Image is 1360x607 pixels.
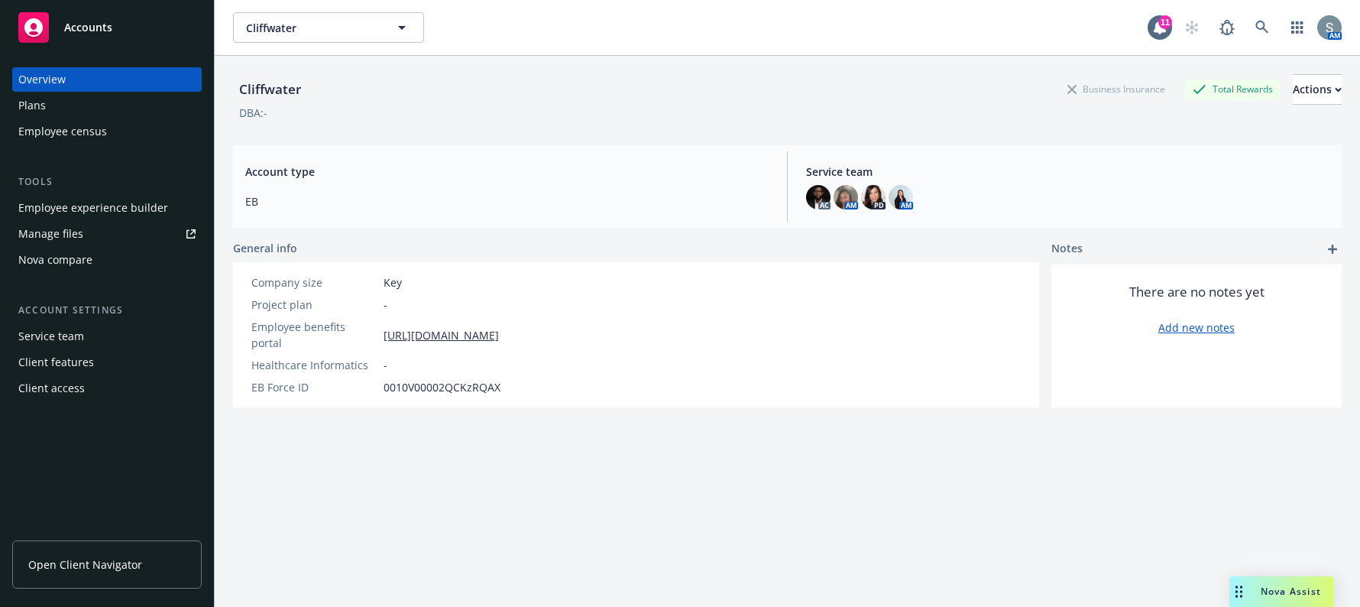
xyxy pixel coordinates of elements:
a: Employee experience builder [12,196,202,220]
div: Manage files [18,222,83,246]
span: EB [245,193,769,209]
span: Cliffwater [246,20,378,36]
div: Cliffwater [233,80,307,99]
span: Account type [245,164,769,180]
span: Notes [1051,240,1083,258]
button: Cliffwater [233,12,424,43]
a: Service team [12,324,202,349]
span: Accounts [64,21,112,34]
button: Nova Assist [1229,576,1333,607]
a: Report a Bug [1212,12,1242,43]
span: - [384,297,387,313]
div: Plans [18,93,46,118]
div: Client features [18,350,94,375]
div: Service team [18,324,84,349]
span: There are no notes yet [1129,283,1264,301]
a: Start snowing [1177,12,1207,43]
span: General info [233,240,297,256]
img: photo [834,185,858,209]
div: Tools [12,174,202,190]
div: Total Rewards [1185,80,1281,99]
a: Plans [12,93,202,118]
button: Actions [1293,74,1342,105]
a: add [1323,240,1342,258]
a: Search [1247,12,1277,43]
div: Account settings [12,303,202,318]
div: Client access [18,376,85,401]
a: Client features [12,350,202,375]
span: Key [384,274,402,291]
div: EB Force ID [251,379,377,395]
div: Drag to move [1229,576,1248,607]
a: Manage files [12,222,202,246]
span: Open Client Navigator [28,557,142,573]
div: DBA: - [239,105,267,121]
div: Nova compare [18,248,92,272]
span: Service team [806,164,1329,180]
img: photo [889,185,913,209]
span: 0010V00002QCKzRQAX [384,379,500,395]
a: Nova compare [12,248,202,272]
a: Switch app [1282,12,1313,43]
div: Actions [1293,75,1342,104]
div: 11 [1158,15,1172,29]
span: - [384,357,387,373]
div: Healthcare Informatics [251,357,377,373]
img: photo [806,185,831,209]
a: Accounts [12,6,202,49]
div: Employee experience builder [18,196,168,220]
div: Project plan [251,297,377,313]
div: Business Insurance [1060,80,1173,99]
img: photo [1317,15,1342,40]
div: Employee census [18,119,107,144]
a: [URL][DOMAIN_NAME] [384,327,499,343]
a: Employee census [12,119,202,144]
a: Overview [12,67,202,92]
a: Add new notes [1158,320,1235,336]
div: Employee benefits portal [251,319,377,351]
div: Overview [18,67,66,92]
span: Nova Assist [1261,585,1321,598]
img: photo [861,185,886,209]
a: Client access [12,376,202,401]
div: Company size [251,274,377,291]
